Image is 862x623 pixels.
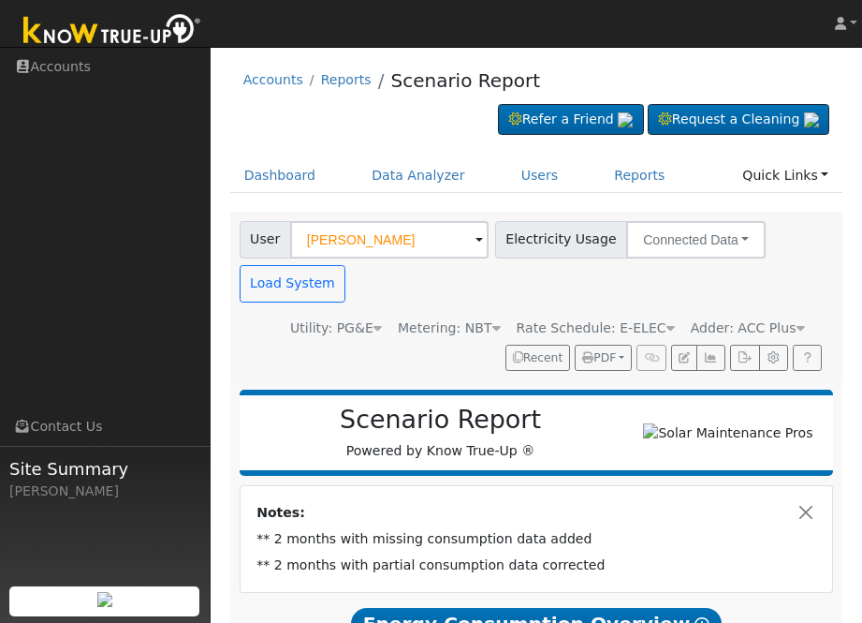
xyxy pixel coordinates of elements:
[600,158,679,193] a: Reports
[730,345,759,371] button: Export Interval Data
[671,345,697,371] button: Edit User
[254,553,820,579] td: ** 2 months with partial consumption data corrected
[290,221,489,259] input: Select a User
[240,221,291,259] span: User
[618,112,633,127] img: retrieve
[759,345,788,371] button: Settings
[9,482,200,501] div: [PERSON_NAME]
[517,320,675,335] span: Alias: HE1
[398,319,501,338] div: Metering: NBT
[249,405,633,461] div: Powered by Know True-Up ®
[97,592,112,607] img: retrieve
[796,503,816,523] button: Close
[728,158,842,193] a: Quick Links
[498,104,644,136] a: Refer a Friend
[575,345,632,371] button: PDF
[495,221,627,259] span: Electricity Usage
[321,72,372,87] a: Reports
[505,345,571,371] button: Recent
[254,526,820,552] td: ** 2 months with missing consumption data added
[643,423,812,443] img: Solar Maintenance Pros
[243,72,303,87] a: Accounts
[9,456,200,482] span: Site Summary
[290,319,382,338] div: Utility: PG&E
[804,112,819,127] img: retrieve
[256,505,305,520] strong: Notes:
[240,265,346,303] button: Load System
[648,104,829,136] a: Request a Cleaning
[793,345,822,371] a: Help Link
[230,158,330,193] a: Dashboard
[696,345,725,371] button: Multi-Series Graph
[258,405,622,435] h2: Scenario Report
[358,158,479,193] a: Data Analyzer
[390,69,540,92] a: Scenario Report
[14,10,211,52] img: Know True-Up
[691,319,805,338] div: Adder: ACC Plus
[626,221,766,259] button: Connected Data
[507,158,573,193] a: Users
[582,351,616,364] span: PDF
